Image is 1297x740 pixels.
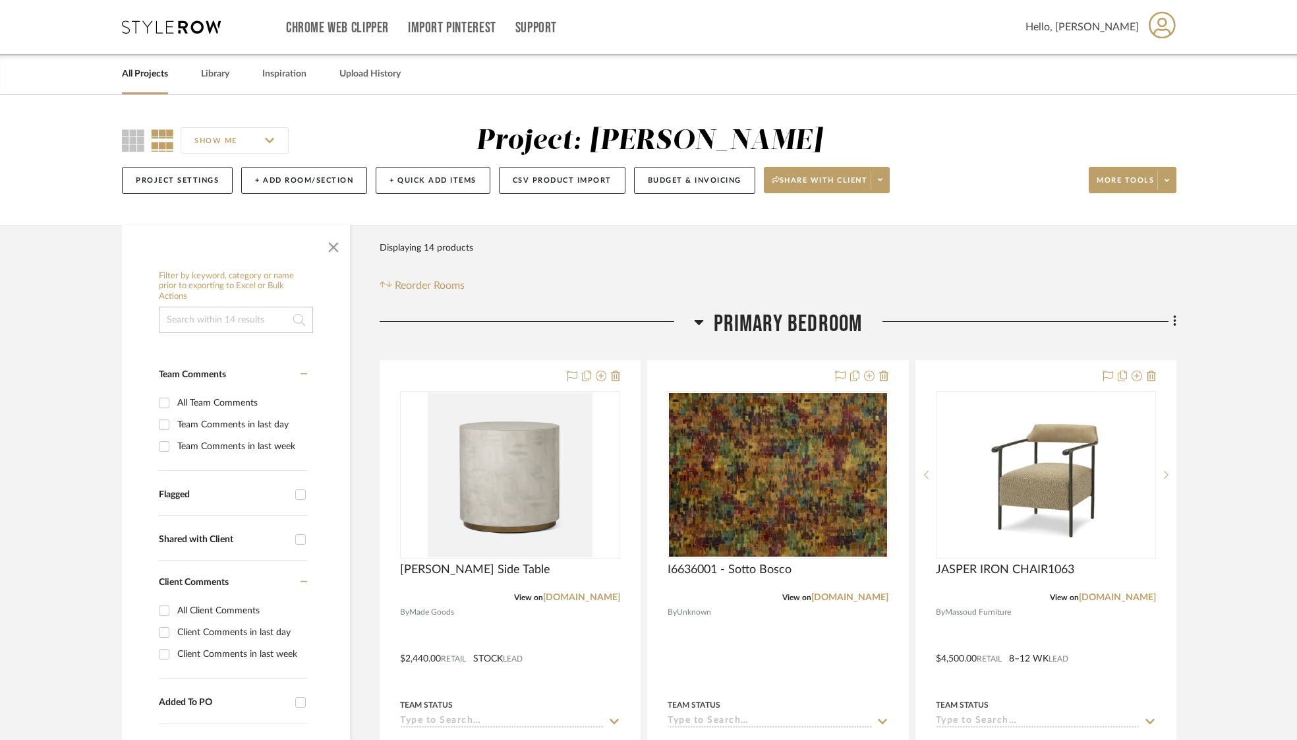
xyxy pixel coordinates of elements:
[1050,594,1079,601] span: View on
[241,167,367,194] button: + Add Room/Section
[380,235,473,261] div: Displaying 14 products
[262,65,306,83] a: Inspiration
[380,278,465,293] button: Reorder Rooms
[428,392,592,557] img: Boyd Side Table
[177,392,304,414] div: All Team Comments
[400,606,409,619] span: By
[177,414,304,435] div: Team Comments in last day
[772,175,868,195] span: Share with client
[782,594,811,601] span: View on
[159,271,313,302] h6: Filter by keyword, category or name prior to exporting to Excel or Bulk Actions
[159,534,289,545] div: Shared with Client
[764,167,890,193] button: Share with client
[515,22,557,34] a: Support
[668,699,720,711] div: Team Status
[499,167,625,194] button: CSV Product Import
[286,22,389,34] a: Chrome Web Clipper
[669,393,886,557] img: I6636001 - Sotto Bosco
[409,606,454,619] span: Made Goods
[811,593,888,602] a: [DOMAIN_NAME]
[936,716,1140,728] input: Type to Search…
[1079,593,1156,602] a: [DOMAIN_NAME]
[1089,167,1176,193] button: More tools
[159,370,226,379] span: Team Comments
[937,392,1155,558] div: 0
[936,563,1074,577] span: JASPER IRON CHAIR1063
[339,65,401,83] a: Upload History
[964,392,1128,557] img: JASPER IRON CHAIR1063
[376,167,490,194] button: + Quick Add Items
[634,167,755,194] button: Budget & Invoicing
[668,392,887,558] div: 0
[936,606,945,619] span: By
[1025,19,1139,35] span: Hello, [PERSON_NAME]
[159,489,289,501] div: Flagged
[400,699,453,711] div: Team Status
[514,594,543,601] span: View on
[668,606,677,619] span: By
[476,127,822,155] div: Project: [PERSON_NAME]
[320,231,347,258] button: Close
[159,307,313,333] input: Search within 14 results
[395,278,465,293] span: Reorder Rooms
[1097,175,1154,195] span: More tools
[122,65,168,83] a: All Projects
[177,436,304,457] div: Team Comments in last week
[177,644,304,665] div: Client Comments in last week
[177,600,304,621] div: All Client Comments
[945,606,1011,619] span: Massoud Furniture
[408,22,496,34] a: Import Pinterest
[677,606,711,619] span: Unknown
[159,578,229,587] span: Client Comments
[936,699,989,711] div: Team Status
[714,310,863,338] span: Primary Bedroom
[122,167,233,194] button: Project Settings
[400,716,604,728] input: Type to Search…
[543,593,620,602] a: [DOMAIN_NAME]
[400,563,550,577] span: [PERSON_NAME] Side Table
[401,392,620,558] div: 0
[201,65,229,83] a: Library
[177,622,304,643] div: Client Comments in last day
[668,563,792,577] span: I6636001 - Sotto Bosco
[159,697,289,708] div: Added To PO
[668,716,872,728] input: Type to Search…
